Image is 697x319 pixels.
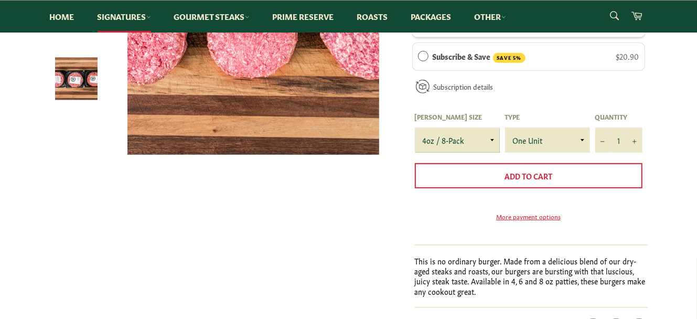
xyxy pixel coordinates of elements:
a: Other [464,1,517,33]
a: Roasts [347,1,399,33]
a: More payment options [415,212,642,221]
a: Subscription details [433,81,493,91]
label: Quantity [595,112,642,121]
a: Home [39,1,85,33]
a: Signatures [87,1,162,33]
button: Reduce item quantity by one [595,127,611,153]
span: $20.90 [616,51,639,61]
img: Signature Dry-Aged Burger Pack [55,57,98,100]
a: Gourmet Steaks [164,1,260,33]
p: This is no ordinary burger. Made from a delicious blend of our dry-aged steaks and roasts, our bu... [415,256,648,296]
button: Add to Cart [415,163,642,188]
div: Subscribe & Save [418,50,428,62]
label: [PERSON_NAME] Size [415,112,500,121]
a: Packages [401,1,462,33]
span: SAVE 5% [493,53,526,63]
a: Prime Reserve [262,1,345,33]
span: Add to Cart [505,171,552,181]
label: Type [505,112,590,121]
button: Increase item quantity by one [627,127,642,153]
label: Subscribe & Save [432,50,526,63]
